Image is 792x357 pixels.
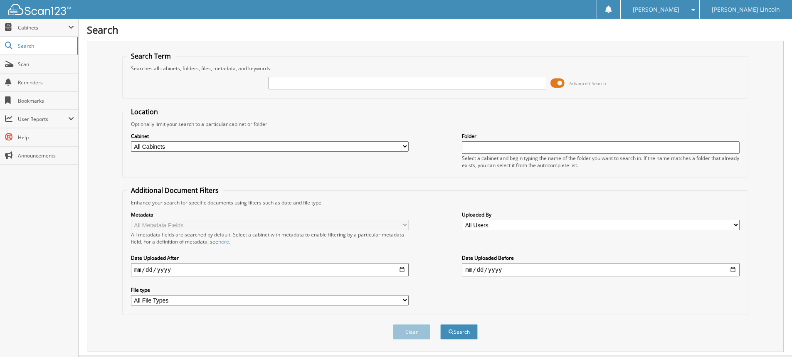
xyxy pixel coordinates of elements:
div: Optionally limit your search to a particular cabinet or folder [127,121,744,128]
span: Advanced Search [569,80,606,86]
a: here [218,238,229,245]
span: Cabinets [18,24,68,31]
legend: Search Term [127,52,175,61]
label: Metadata [131,211,409,218]
img: scan123-logo-white.svg [8,4,71,15]
div: Select a cabinet and begin typing the name of the folder you want to search in. If the name match... [462,155,740,169]
input: end [462,263,740,276]
span: [PERSON_NAME] [633,7,679,12]
span: Bookmarks [18,97,74,104]
label: Date Uploaded After [131,254,409,261]
h1: Search [87,23,784,37]
label: File type [131,286,409,293]
span: Search [18,42,73,49]
div: Searches all cabinets, folders, files, metadata, and keywords [127,65,744,72]
span: [PERSON_NAME] Lincoln [712,7,780,12]
span: Scan [18,61,74,68]
legend: Location [127,107,162,116]
button: Clear [393,324,430,340]
input: start [131,263,409,276]
div: All metadata fields are searched by default. Select a cabinet with metadata to enable filtering b... [131,231,409,245]
label: Uploaded By [462,211,740,218]
label: Folder [462,133,740,140]
label: Date Uploaded Before [462,254,740,261]
span: Reminders [18,79,74,86]
legend: Additional Document Filters [127,186,223,195]
label: Cabinet [131,133,409,140]
span: User Reports [18,116,68,123]
button: Search [440,324,478,340]
span: Announcements [18,152,74,159]
div: Enhance your search for specific documents using filters such as date and file type. [127,199,744,206]
span: Help [18,134,74,141]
